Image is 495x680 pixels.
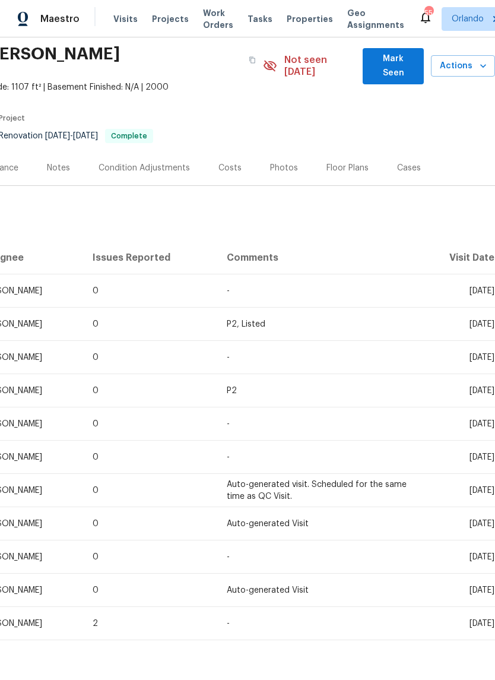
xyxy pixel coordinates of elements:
[227,520,309,528] span: Auto-generated Visit
[397,162,421,174] div: Cases
[247,15,272,23] span: Tasks
[242,49,263,71] button: Copy Address
[469,619,494,628] span: [DATE]
[99,162,190,174] div: Condition Adjustments
[284,54,356,78] span: Not seen [DATE]
[424,7,433,19] div: 55
[452,13,484,25] span: Orlando
[217,241,418,274] th: Comments
[431,55,495,77] button: Actions
[113,13,138,25] span: Visits
[326,162,369,174] div: Floor Plans
[93,287,99,295] span: 0
[106,132,152,140] span: Complete
[47,162,70,174] div: Notes
[469,520,494,528] span: [DATE]
[227,287,230,295] span: -
[287,13,333,25] span: Properties
[372,52,414,81] span: Mark Seen
[227,480,407,501] span: Auto-generated visit. Scheduled for the same time as QC Visit.
[40,13,80,25] span: Maestro
[469,453,494,461] span: [DATE]
[227,619,230,628] span: -
[469,387,494,395] span: [DATE]
[45,132,70,140] span: [DATE]
[93,619,98,628] span: 2
[347,7,404,31] span: Geo Assignments
[93,387,99,395] span: 0
[227,553,230,561] span: -
[227,320,265,328] span: P2, Listed
[93,353,99,362] span: 0
[93,520,99,528] span: 0
[152,13,189,25] span: Projects
[227,453,230,461] span: -
[93,586,99,594] span: 0
[270,162,298,174] div: Photos
[93,420,99,428] span: 0
[363,48,424,84] button: Mark Seen
[93,553,99,561] span: 0
[440,59,486,74] span: Actions
[418,241,495,274] th: Visit Date
[93,453,99,461] span: 0
[227,586,309,594] span: Auto-generated Visit
[227,387,237,395] span: P2
[218,162,242,174] div: Costs
[93,486,99,495] span: 0
[469,586,494,594] span: [DATE]
[469,420,494,428] span: [DATE]
[469,486,494,495] span: [DATE]
[45,132,98,140] span: -
[469,553,494,561] span: [DATE]
[469,320,494,328] span: [DATE]
[469,353,494,362] span: [DATE]
[93,320,99,328] span: 0
[227,420,230,428] span: -
[227,353,230,362] span: -
[203,7,233,31] span: Work Orders
[469,287,494,295] span: [DATE]
[83,241,217,274] th: Issues Reported
[73,132,98,140] span: [DATE]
